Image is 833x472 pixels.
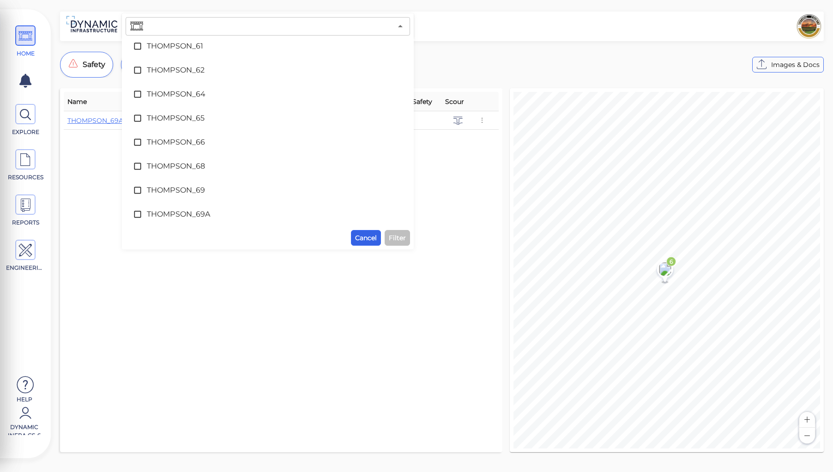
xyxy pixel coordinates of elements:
[445,96,464,107] span: Scour
[5,194,46,227] a: REPORTS
[83,59,105,70] span: Safety
[147,185,389,196] span: THOMPSON_69
[670,258,673,265] text: 6
[6,173,45,182] span: RESOURCES
[799,412,815,428] button: Zoom in
[389,232,406,243] span: Filter
[147,41,389,52] span: THOMPSON_61
[6,264,45,272] span: ENGINEERING
[67,116,123,125] a: THOMPSON_69A
[147,65,389,76] span: THOMPSON_62
[6,49,45,58] span: HOME
[147,137,389,148] span: THOMPSON_66
[794,430,826,465] iframe: Chat
[385,230,410,246] button: Filter
[147,89,389,100] span: THOMPSON_64
[67,96,87,107] span: Name
[6,218,45,227] span: REPORTS
[412,96,432,107] span: Safety
[351,230,381,246] button: Cancel
[5,149,46,182] a: RESOURCES
[799,428,815,443] button: Zoom out
[771,59,820,70] span: Images & Docs
[147,209,389,220] span: THOMPSON_69A
[513,92,820,448] canvas: Map
[394,20,407,33] button: Close
[355,232,377,243] span: Cancel
[5,395,44,403] span: Help
[752,57,824,73] button: Images & Docs
[147,161,389,172] span: THOMPSON_68
[147,113,389,124] span: THOMPSON_65
[5,104,46,136] a: EXPLORE
[5,423,44,435] span: Dynamic Infra CS-6
[6,128,45,136] span: EXPLORE
[5,240,46,272] a: ENGINEERING
[5,25,46,58] a: HOME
